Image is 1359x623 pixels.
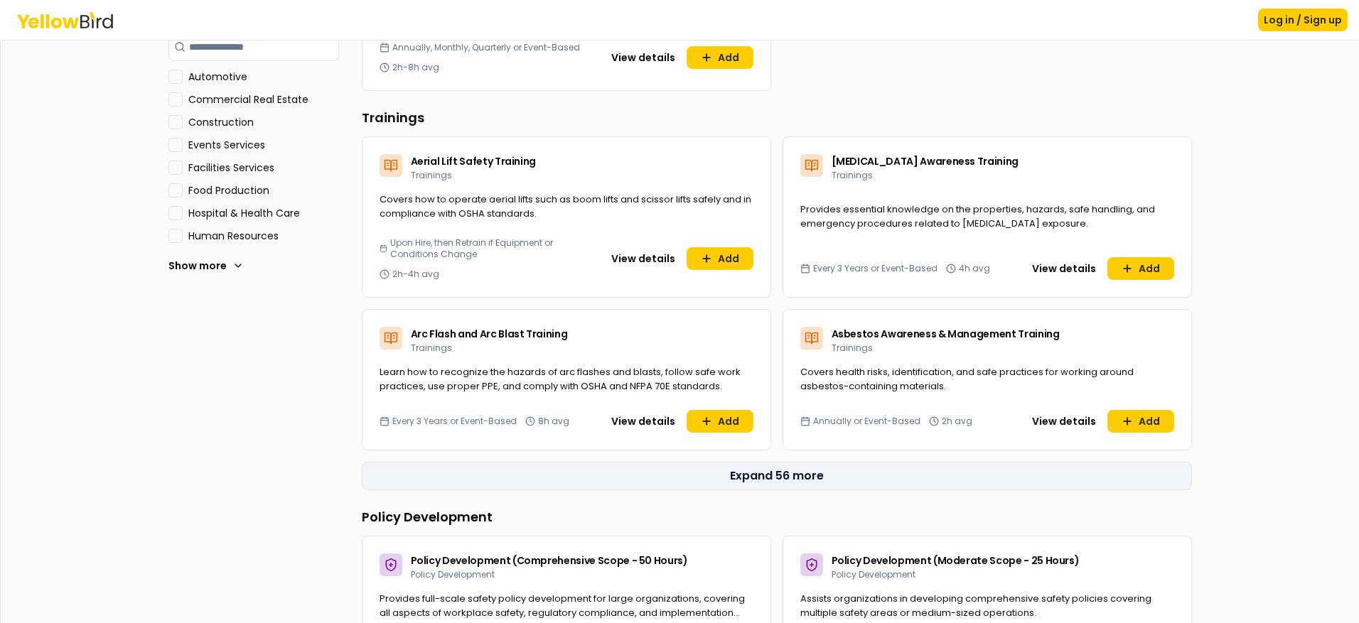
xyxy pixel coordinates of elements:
[188,70,339,84] label: Automotive
[832,169,873,181] span: Trainings
[390,237,597,260] span: Upon Hire, then Retrain if Equipment or Conditions Change
[188,138,339,152] label: Events Services
[392,62,439,73] span: 2h-8h avg
[832,568,915,580] span: Policy Development
[687,247,753,270] button: Add
[411,169,452,181] span: Trainings
[188,183,339,197] label: Food Production
[832,553,1080,568] span: Policy Development (Moderate Scope - 25 Hours)
[188,229,339,243] label: Human Resources
[832,154,1019,168] span: [MEDICAL_DATA] Awareness Training
[392,42,580,53] span: Annually, Monthly, Quarterly or Event-Based
[942,416,972,427] span: 2h avg
[1107,410,1174,433] button: Add
[800,365,1134,393] span: Covers health risks, identification, and safe practices for working around asbestos-containing ma...
[362,462,1192,490] button: Expand 56 more
[188,92,339,107] label: Commercial Real Estate
[687,410,753,433] button: Add
[603,247,684,270] button: View details
[800,202,1155,230] span: Provides essential knowledge on the properties, hazards, safe handling, and emergency procedures ...
[1024,257,1105,280] button: View details
[959,263,990,274] span: 4h avg
[392,269,439,280] span: 2h-4h avg
[813,263,938,274] span: Every 3 Years or Event-Based
[1107,257,1174,280] button: Add
[832,342,873,354] span: Trainings
[362,507,1192,527] h3: Policy Development
[380,365,741,393] span: Learn how to recognize the hazards of arc flashes and blasts, follow safe work practices, use pro...
[411,553,688,568] span: Policy Development (Comprehensive Scope - 50 Hours)
[362,108,1192,128] h3: Trainings
[603,46,684,69] button: View details
[411,568,495,580] span: Policy Development
[411,342,452,354] span: Trainings
[188,206,339,220] label: Hospital & Health Care
[188,115,339,129] label: Construction
[411,327,568,341] span: Arc Flash and Arc Blast Training
[832,327,1060,341] span: Asbestos Awareness & Management Training
[168,33,339,291] div: Industry
[603,410,684,433] button: View details
[1258,9,1348,31] button: Log in / Sign up
[168,251,244,280] button: Show more
[813,416,920,427] span: Annually or Event-Based
[380,193,751,220] span: Covers how to operate aerial lifts such as boom lifts and scissor lifts safely and in compliance ...
[1024,410,1105,433] button: View details
[538,416,569,427] span: 8h avg
[188,161,339,175] label: Facilities Services
[800,592,1151,619] span: Assists organizations in developing comprehensive safety policies covering multiple safety areas ...
[392,416,517,427] span: Every 3 Years or Event-Based
[687,46,753,69] button: Add
[411,154,537,168] span: Aerial Lift Safety Training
